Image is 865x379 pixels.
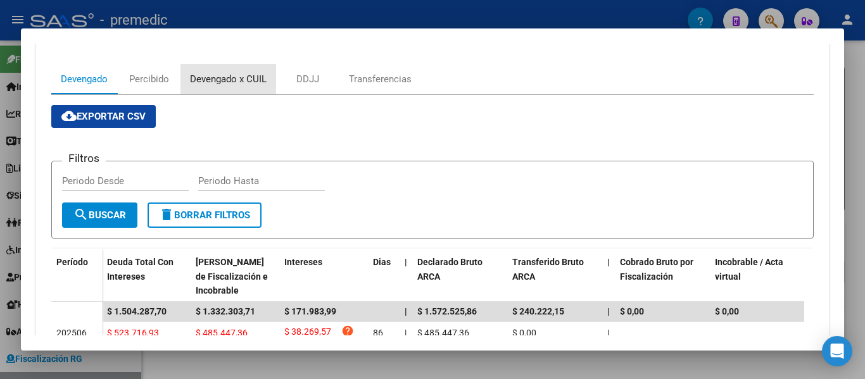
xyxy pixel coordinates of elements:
span: $ 485.447,36 [417,328,469,338]
span: Dias [373,257,391,267]
span: Transferido Bruto ARCA [512,257,584,282]
span: | [405,328,407,338]
span: $ 485.447,36 [196,328,248,338]
datatable-header-cell: Declarado Bruto ARCA [412,249,507,304]
datatable-header-cell: Deuda Bruta Neto de Fiscalización e Incobrable [191,249,279,304]
span: $ 0,00 [620,306,644,316]
datatable-header-cell: Dias [368,249,400,304]
span: 86 [373,328,383,338]
datatable-header-cell: Intereses [279,249,368,304]
datatable-header-cell: Incobrable / Acta virtual [710,249,805,304]
span: $ 0,00 [512,328,536,338]
span: Buscar [73,209,126,221]
span: | [607,328,609,338]
span: | [405,257,407,267]
div: Transferencias [349,72,412,86]
span: Incobrable / Acta virtual [715,257,783,282]
span: | [607,306,610,316]
span: | [607,257,610,267]
datatable-header-cell: | [400,249,412,304]
span: $ 1.572.525,86 [417,306,477,316]
span: $ 1.504.287,70 [107,306,167,316]
div: Open Intercom Messenger [822,336,852,366]
span: Deuda Total Con Intereses [107,257,174,282]
div: Percibido [129,72,169,86]
span: [PERSON_NAME] de Fiscalización e Incobrable [196,257,268,296]
datatable-header-cell: Transferido Bruto ARCA [507,249,602,304]
button: Buscar [62,202,137,228]
datatable-header-cell: | [602,249,615,304]
div: Devengado [61,72,108,86]
span: Borrar Filtros [159,209,250,221]
datatable-header-cell: Cobrado Bruto por Fiscalización [615,249,710,304]
datatable-header-cell: Deuda Total Con Intereses [102,249,191,304]
mat-icon: delete [159,207,174,222]
span: 202506 [56,328,87,338]
i: help [341,325,354,337]
button: Borrar Filtros [148,202,262,228]
div: Devengado x CUIL [190,72,267,86]
span: $ 171.983,99 [284,306,336,316]
span: Declarado Bruto ARCA [417,257,483,282]
button: Exportar CSV [51,105,156,128]
span: $ 1.332.303,71 [196,306,255,316]
span: $ 0,00 [715,306,739,316]
mat-icon: cloud_download [61,108,77,123]
span: Exportar CSV [61,111,146,122]
span: $ 240.222,15 [512,306,564,316]
div: DDJJ [296,72,319,86]
span: $ 523.716,93 [107,328,159,338]
span: Período [56,257,88,267]
span: | [405,306,407,316]
span: $ 38.269,57 [284,325,331,342]
span: Intereses [284,257,322,267]
mat-icon: search [73,207,89,222]
datatable-header-cell: Período [51,249,102,302]
h3: Filtros [62,151,106,165]
span: Cobrado Bruto por Fiscalización [620,257,693,282]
